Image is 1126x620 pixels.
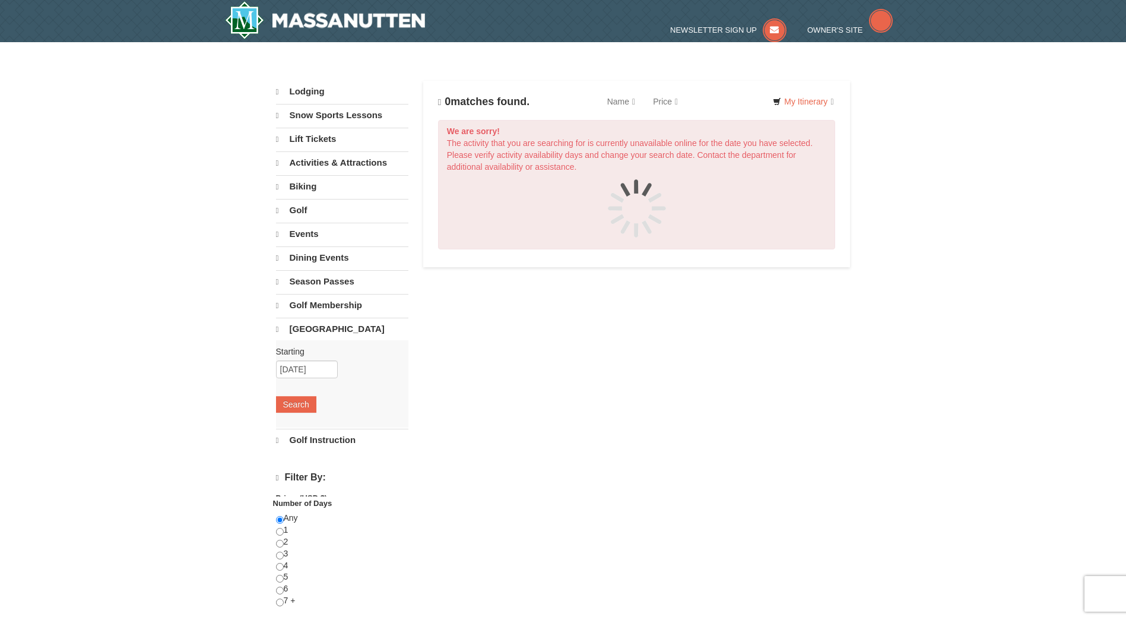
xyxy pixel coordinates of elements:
a: Biking [276,175,408,198]
a: Events [276,223,408,245]
a: Newsletter Sign Up [670,26,786,34]
label: Starting [276,346,399,358]
div: The activity that you are searching for is currently unavailable online for the date you have sel... [438,120,836,249]
img: spinner.gif [607,179,667,238]
span: Owner's Site [807,26,863,34]
a: Lodging [276,81,408,103]
a: Golf Instruction [276,429,408,451]
strong: Number of Days [273,499,332,508]
a: Activities & Attractions [276,151,408,174]
strong: Price: (USD $) [276,494,328,502]
div: Any 1 2 3 4 5 6 7 + [276,513,408,619]
h4: Filter By: [276,472,408,483]
a: Season Passes [276,270,408,293]
a: Dining Events [276,246,408,269]
span: Newsletter Sign Up [670,26,757,34]
strong: We are sorry! [447,126,500,136]
a: Price [644,90,687,113]
a: [GEOGRAPHIC_DATA] [276,318,408,340]
a: Owner's Site [807,26,893,34]
a: My Itinerary [765,93,841,110]
button: Search [276,396,316,413]
a: Massanutten Resort [225,1,426,39]
a: Name [598,90,644,113]
a: Golf Membership [276,294,408,317]
a: Snow Sports Lessons [276,104,408,126]
img: Massanutten Resort Logo [225,1,426,39]
a: Lift Tickets [276,128,408,150]
a: Golf [276,199,408,222]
